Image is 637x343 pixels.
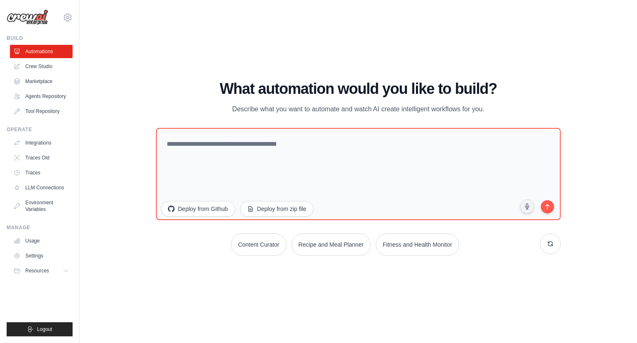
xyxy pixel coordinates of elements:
button: Content Curator [231,233,287,256]
div: Manage [7,224,73,231]
div: Build [7,35,73,42]
button: Fitness and Health Monitor [376,233,459,256]
a: Traces Old [10,151,73,164]
button: Deploy from zip file [240,201,314,217]
a: Marketplace [10,75,73,88]
a: Agents Repository [10,90,73,103]
a: Crew Studio [10,60,73,73]
a: Integrations [10,136,73,149]
p: Describe what you want to automate and watch AI create intelligent workflows for you. [219,104,498,115]
button: Deploy from Github [161,201,235,217]
a: Settings [10,249,73,262]
a: Usage [10,234,73,247]
button: Resources [10,264,73,277]
a: Environment Variables [10,196,73,216]
button: Logout [7,322,73,336]
img: Logo [7,10,48,25]
button: Recipe and Meal Planner [292,233,371,256]
a: Traces [10,166,73,179]
div: Operate [7,126,73,133]
a: Tool Repository [10,105,73,118]
h1: What automation would you like to build? [156,81,561,97]
span: Logout [37,326,52,333]
a: Automations [10,45,73,58]
span: Resources [25,267,49,274]
a: LLM Connections [10,181,73,194]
